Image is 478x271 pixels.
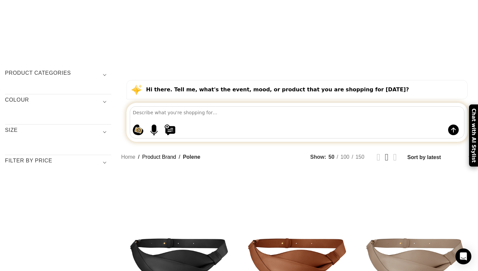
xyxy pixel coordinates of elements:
h3: SIZE [5,127,111,138]
h3: COLOUR [5,96,111,108]
div: Open Intercom Messenger [455,248,471,264]
h3: Product categories [5,69,111,81]
h3: Filter by price [5,157,111,168]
